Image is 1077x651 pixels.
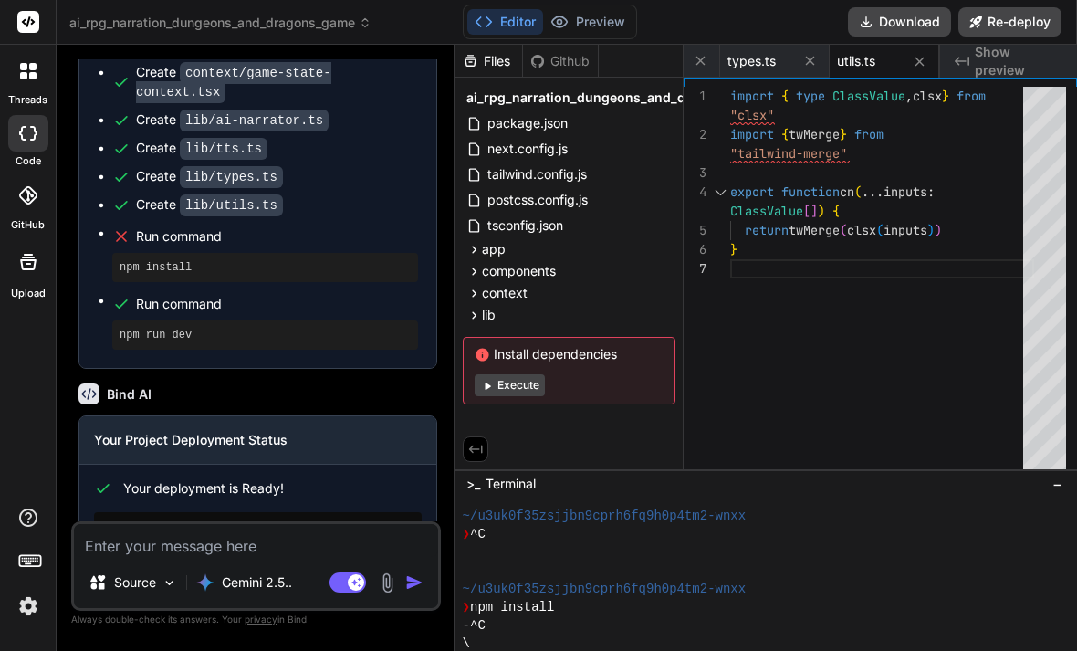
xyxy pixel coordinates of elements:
[840,222,847,238] span: (
[684,163,706,183] div: 3
[837,52,875,70] span: utils.ts
[8,92,47,108] label: threads
[847,222,876,238] span: clsx
[114,573,156,592] p: Source
[730,184,774,200] span: export
[136,295,418,313] span: Run command
[684,183,706,202] div: 4
[730,241,737,257] span: }
[486,138,570,160] span: next.config.js
[196,573,214,592] img: Gemini 2.5 Pro
[1049,469,1066,499] button: −
[486,189,590,211] span: postcss.config.js
[730,145,847,162] span: "tailwind-merge"
[69,14,371,32] span: ai_rpg_narration_dungeons_and_dragons_game
[463,507,747,525] span: ~/u3uk0f35zsjjbn9cprh6fq9h0p4tm2-wnxx
[684,259,706,278] div: 7
[463,525,470,543] span: ❯
[482,240,506,258] span: app
[470,598,554,616] span: npm install
[463,616,486,635] span: -^C
[708,183,732,202] div: Click to collapse the range.
[958,7,1061,37] button: Re-deploy
[136,139,267,158] div: Create
[935,222,942,238] span: )
[71,611,441,628] p: Always double-check its answers. Your in Bind
[884,184,927,200] span: inputs
[486,163,589,185] span: tailwind.config.js
[486,112,570,134] span: package.json
[16,153,41,169] label: code
[684,240,706,259] div: 6
[942,88,949,104] span: }
[94,431,422,449] h3: Your Project Deployment Status
[840,184,854,200] span: cn
[684,221,706,240] div: 5
[975,43,1062,79] span: Show preview
[466,475,480,493] span: >_
[482,262,556,280] span: components
[482,284,528,302] span: context
[854,184,862,200] span: (
[543,9,633,35] button: Preview
[180,110,329,131] code: lib/ai-narrator.ts
[136,195,283,215] div: Create
[781,184,840,200] span: function
[818,203,825,219] span: )
[11,286,46,301] label: Upload
[123,479,284,498] span: Your deployment is Ready!
[789,126,840,142] span: twMerge
[684,87,706,106] div: 1
[136,227,418,246] span: Run command
[781,88,789,104] span: {
[803,203,810,219] span: [
[482,306,496,324] span: lib
[884,222,927,238] span: inputs
[377,572,398,593] img: attachment
[467,9,543,35] button: Editor
[120,260,411,275] pre: npm install
[136,62,331,103] code: context/game-state-context.tsx
[136,63,418,101] div: Create
[162,575,177,591] img: Pick Models
[11,217,45,233] label: GitHub
[730,126,774,142] span: import
[180,194,283,216] code: lib/utils.ts
[730,107,774,123] span: "clsx"
[1052,475,1062,493] span: −
[94,512,422,560] div: [URL][DOMAIN_NAME]
[222,573,292,592] p: Gemini 2.5..
[905,88,913,104] span: ,
[470,525,486,543] span: ^C
[927,222,935,238] span: )
[455,52,522,70] div: Files
[927,184,935,200] span: :
[463,598,470,616] span: ❯
[405,573,423,592] img: icon
[180,166,283,188] code: lib/types.ts
[486,475,536,493] span: Terminal
[832,88,905,104] span: ClassValue
[730,203,803,219] span: ClassValue
[876,222,884,238] span: (
[810,203,818,219] span: ]
[848,7,951,37] button: Download
[523,52,598,70] div: Github
[840,126,847,142] span: }
[13,591,44,622] img: settings
[730,88,774,104] span: import
[466,89,771,107] span: ai_rpg_narration_dungeons_and_dragons_game
[120,328,411,342] pre: npm run dev
[862,184,884,200] span: ...
[475,345,664,363] span: Install dependencies
[854,126,884,142] span: from
[957,88,986,104] span: from
[107,385,152,404] h6: Bind AI
[796,88,825,104] span: type
[745,222,789,238] span: return
[913,88,942,104] span: clsx
[180,138,267,160] code: lib/tts.ts
[136,110,329,130] div: Create
[463,580,747,598] span: ~/u3uk0f35zsjjbn9cprh6fq9h0p4tm2-wnxx
[789,222,840,238] span: twMerge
